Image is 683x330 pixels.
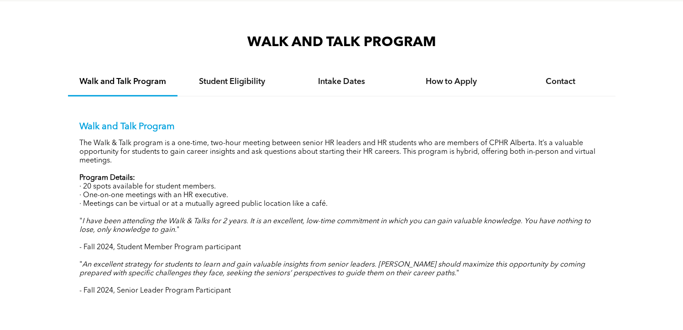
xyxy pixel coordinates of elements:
p: · Meetings can be virtual or at a mutually agreed public location like a café. [79,200,604,209]
p: - Fall 2024, Student Member Program participant [79,243,604,252]
h4: How to Apply [405,77,498,87]
p: The Walk & Talk program is a one-time, two-hour meeting between senior HR leaders and HR students... [79,139,604,165]
p: " " [79,217,604,235]
p: Walk and Talk Program [79,121,604,132]
strong: Program Details: [79,174,135,182]
p: · One-on-one meetings with an HR executive. [79,191,604,200]
span: WALK AND TALK PROGRAM [247,36,436,49]
h4: Intake Dates [295,77,388,87]
h4: Contact [514,77,607,87]
p: - Fall 2024, Senior Leader Program Participant [79,287,604,295]
p: " " [79,261,604,278]
em: An excellent strategy for students to learn and gain valuable insights from senior leaders. [PERS... [79,261,585,277]
h4: Student Eligibility [186,77,279,87]
h4: Walk and Talk Program [76,77,169,87]
p: · 20 spots available for student members. [79,183,604,191]
em: I have been attending the Walk & Talks for 2 years. It is an excellent, low-time commitment in wh... [79,218,591,234]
